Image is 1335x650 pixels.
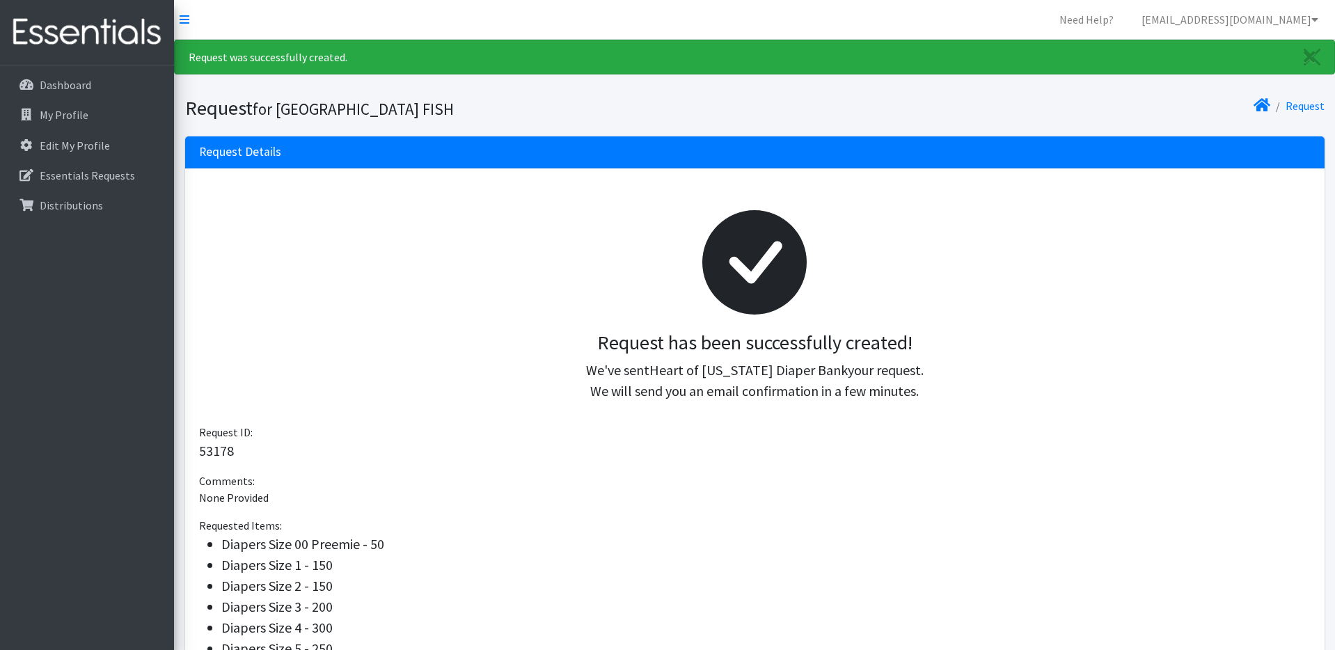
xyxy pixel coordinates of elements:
[40,108,88,122] p: My Profile
[1130,6,1329,33] a: [EMAIL_ADDRESS][DOMAIN_NAME]
[6,191,168,219] a: Distributions
[221,576,1311,596] li: Diapers Size 2 - 150
[221,617,1311,638] li: Diapers Size 4 - 300
[185,96,750,120] h1: Request
[174,40,1335,74] div: Request was successfully created.
[199,518,282,532] span: Requested Items:
[40,78,91,92] p: Dashboard
[6,9,168,56] img: HumanEssentials
[649,361,848,379] span: Heart of [US_STATE] Diaper Bank
[6,71,168,99] a: Dashboard
[210,331,1300,355] h3: Request has been successfully created!
[221,596,1311,617] li: Diapers Size 3 - 200
[40,168,135,182] p: Essentials Requests
[199,145,281,159] h3: Request Details
[199,441,1311,461] p: 53178
[221,534,1311,555] li: Diapers Size 00 Preemie - 50
[253,99,454,119] small: for [GEOGRAPHIC_DATA] FISH
[40,138,110,152] p: Edit My Profile
[1286,99,1325,113] a: Request
[6,161,168,189] a: Essentials Requests
[221,555,1311,576] li: Diapers Size 1 - 150
[1048,6,1125,33] a: Need Help?
[199,425,253,439] span: Request ID:
[199,491,269,505] span: None Provided
[40,198,103,212] p: Distributions
[6,101,168,129] a: My Profile
[6,132,168,159] a: Edit My Profile
[199,474,255,488] span: Comments:
[210,360,1300,402] p: We've sent your request. We will send you an email confirmation in a few minutes.
[1290,40,1334,74] a: Close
